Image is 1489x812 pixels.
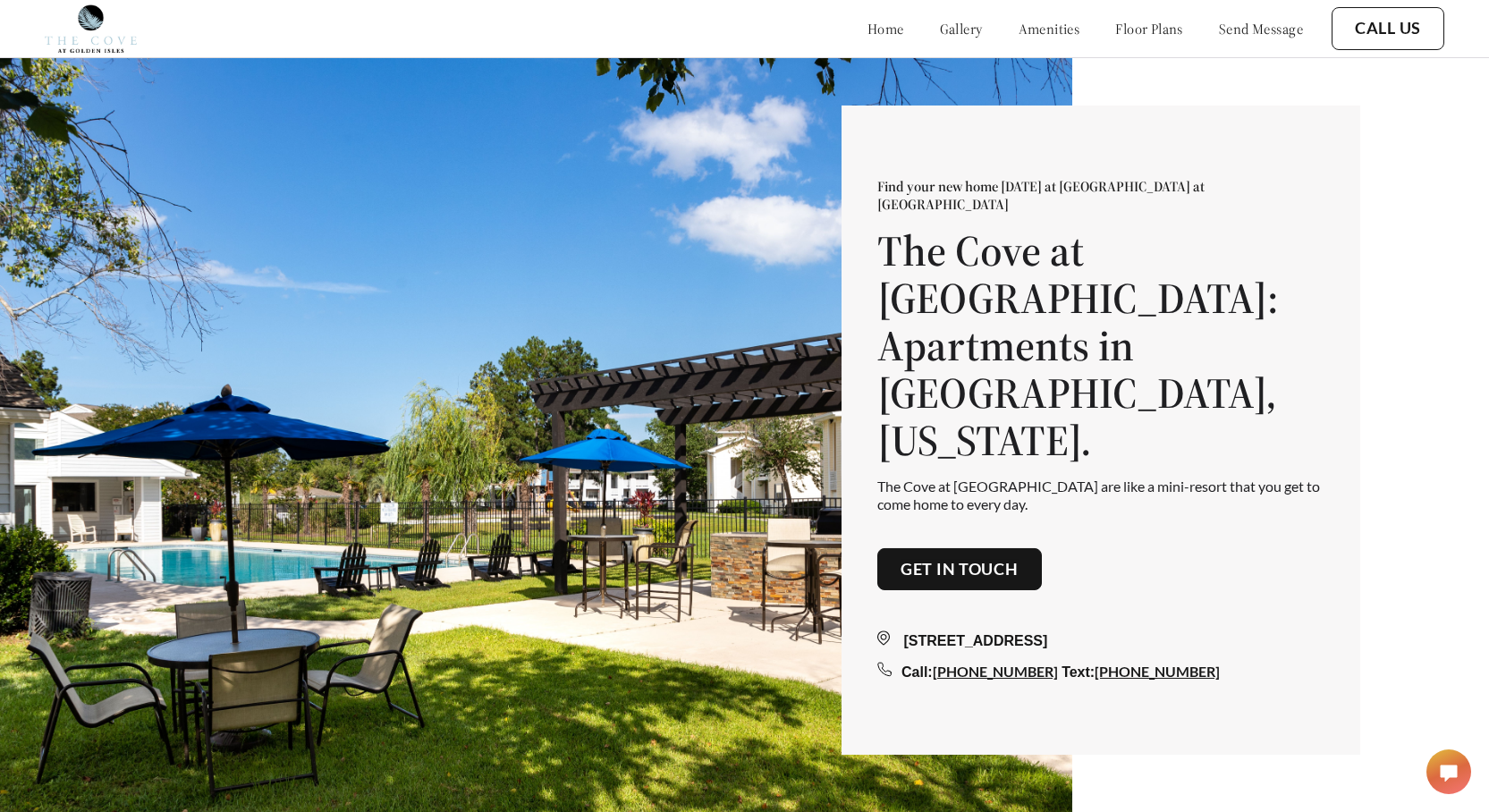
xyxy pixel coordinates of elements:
[1019,20,1080,38] a: amenities
[1355,19,1421,38] a: Call Us
[1219,20,1303,38] a: send message
[1095,663,1220,680] a: [PHONE_NUMBER]
[940,20,983,38] a: gallery
[877,227,1324,463] h1: The Cove at [GEOGRAPHIC_DATA]: Apartments in [GEOGRAPHIC_DATA], [US_STATE].
[1115,20,1183,38] a: floor plans
[877,548,1042,591] button: Get in touch
[901,560,1019,579] a: Get in touch
[877,177,1324,213] p: Find your new home [DATE] at [GEOGRAPHIC_DATA] at [GEOGRAPHIC_DATA]
[45,4,137,53] img: Company logo
[877,478,1324,512] p: The Cove at [GEOGRAPHIC_DATA] are like a mini-resort that you get to come home to every day.
[901,664,933,680] span: Call:
[1062,664,1095,680] span: Text:
[867,20,904,38] a: home
[877,630,1324,652] div: [STREET_ADDRESS]
[933,663,1058,680] a: [PHONE_NUMBER]
[1332,7,1444,50] button: Call Us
